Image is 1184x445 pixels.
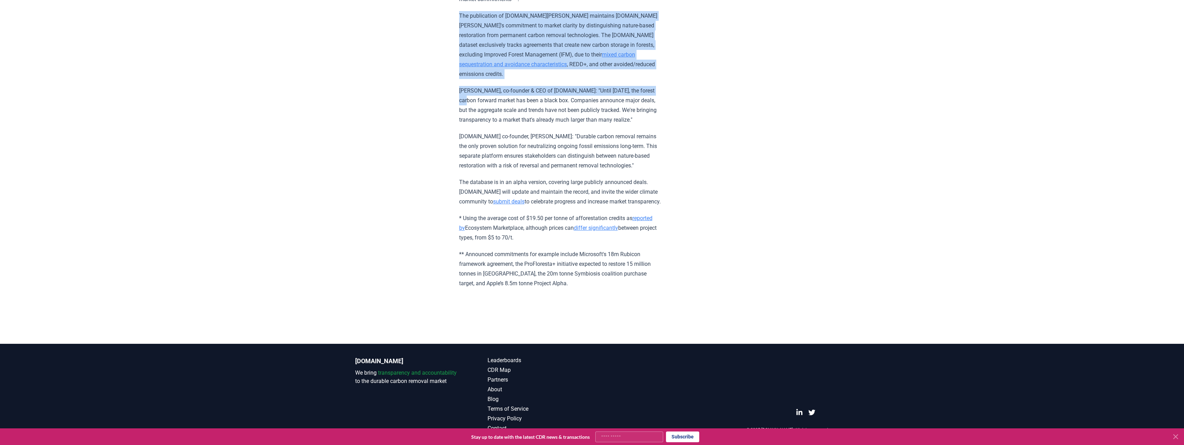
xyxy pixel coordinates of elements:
[488,395,592,403] a: Blog
[488,405,592,413] a: Terms of Service
[459,215,652,231] a: reported by
[459,250,662,288] p: ** Announced commitments for example include Microsoft's 18m Rubicon framework agreement, the Pro...
[488,376,592,384] a: Partners
[378,369,457,376] span: transparency and accountability
[488,415,592,423] a: Privacy Policy
[746,427,829,433] p: © 2025 [DOMAIN_NAME]. All rights reserved.
[459,11,662,79] p: The publication of [DOMAIN_NAME][PERSON_NAME] maintains [DOMAIN_NAME][PERSON_NAME]'s commitment t...
[488,366,592,374] a: CDR Map
[493,198,525,205] a: submit deals
[355,356,460,366] p: [DOMAIN_NAME]
[459,177,662,207] p: The database is in an alpha version, covering large publicly announced deals. [DOMAIN_NAME] will ...
[796,409,803,416] a: LinkedIn
[459,132,662,171] p: [DOMAIN_NAME] co-founder, [PERSON_NAME]: "Durable carbon removal remains the only proven solution...
[459,51,635,68] a: mixed carbon sequestration and avoidance characteristics
[355,369,460,385] p: We bring to the durable carbon removal market
[488,424,592,433] a: Contact
[488,356,592,365] a: Leaderboards
[459,86,662,125] p: [PERSON_NAME], co-founder & CEO of [DOMAIN_NAME]: "Until [DATE], the forest carbon forward market...
[808,409,815,416] a: Twitter
[574,225,618,231] a: differ significantly
[488,385,592,394] a: About
[459,213,662,243] p: * Using the average cost of $19.50 per tonne of afforestation credits as Ecosystem Marketplace, a...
